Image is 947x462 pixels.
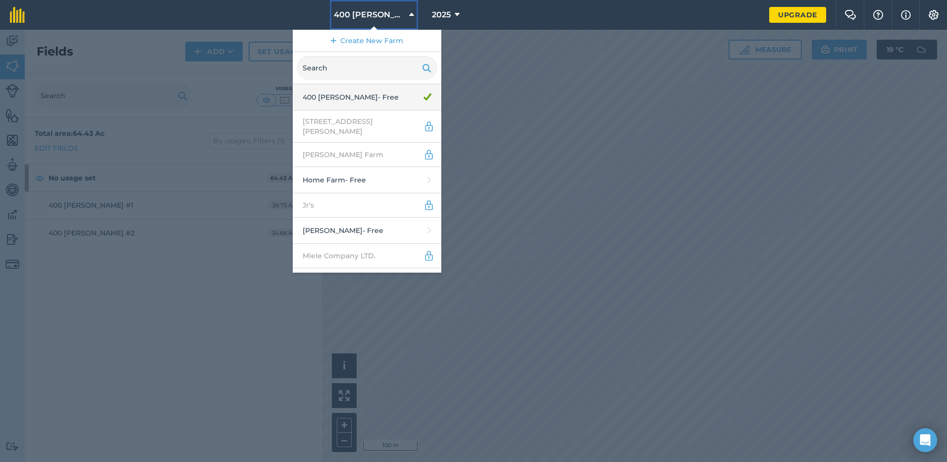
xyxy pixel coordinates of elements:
[432,9,451,21] span: 2025
[293,268,441,292] a: [PERSON_NAME]
[293,111,441,143] a: [STREET_ADDRESS][PERSON_NAME]
[422,62,431,74] img: svg+xml;base64,PHN2ZyB4bWxucz0iaHR0cDovL3d3dy53My5vcmcvMjAwMC9zdmciIHdpZHRoPSIxOSIgaGVpZ2h0PSIyNC...
[928,10,940,20] img: A cog icon
[293,30,441,52] a: Create New Farm
[872,10,884,20] img: A question mark icon
[293,218,441,244] a: [PERSON_NAME]- Free
[297,56,437,80] input: Search
[423,120,434,132] img: svg+xml;base64,PD94bWwgdmVyc2lvbj0iMS4wIiBlbmNvZGluZz0idXRmLTgiPz4KPCEtLSBHZW5lcmF0b3I6IEFkb2JlIE...
[423,149,434,161] img: svg+xml;base64,PD94bWwgdmVyc2lvbj0iMS4wIiBlbmNvZGluZz0idXRmLTgiPz4KPCEtLSBHZW5lcmF0b3I6IEFkb2JlIE...
[901,9,911,21] img: svg+xml;base64,PHN2ZyB4bWxucz0iaHR0cDovL3d3dy53My5vcmcvMjAwMC9zdmciIHdpZHRoPSIxNyIgaGVpZ2h0PSIxNy...
[293,84,441,111] a: 400 [PERSON_NAME]- Free
[293,143,441,167] a: [PERSON_NAME] Farm
[293,193,441,218] a: Jr’s
[334,9,405,21] span: 400 [PERSON_NAME]
[844,10,856,20] img: Two speech bubbles overlapping with the left bubble in the forefront
[769,7,826,23] a: Upgrade
[10,7,25,23] img: fieldmargin Logo
[293,244,441,268] a: Miele Company LTD.
[913,428,937,452] div: Open Intercom Messenger
[423,199,434,211] img: svg+xml;base64,PD94bWwgdmVyc2lvbj0iMS4wIiBlbmNvZGluZz0idXRmLTgiPz4KPCEtLSBHZW5lcmF0b3I6IEFkb2JlIE...
[293,167,441,193] a: Home Farm- Free
[423,250,434,262] img: svg+xml;base64,PD94bWwgdmVyc2lvbj0iMS4wIiBlbmNvZGluZz0idXRmLTgiPz4KPCEtLSBHZW5lcmF0b3I6IEFkb2JlIE...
